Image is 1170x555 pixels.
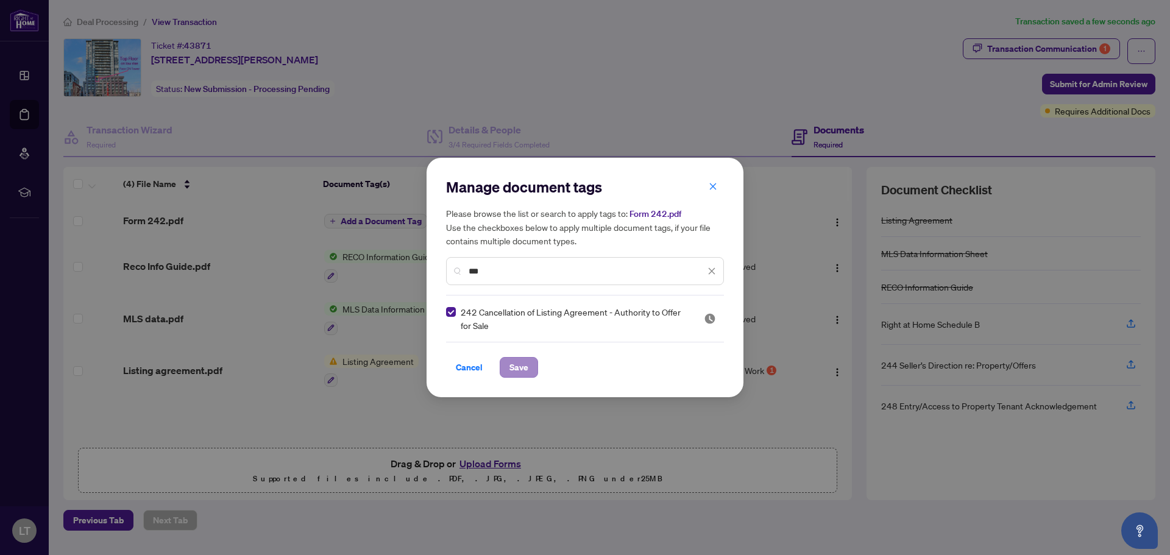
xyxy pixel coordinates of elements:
[446,207,724,247] h5: Please browse the list or search to apply tags to: Use the checkboxes below to apply multiple doc...
[707,267,716,275] span: close
[446,177,724,197] h2: Manage document tags
[704,313,716,325] img: status
[446,357,492,378] button: Cancel
[456,358,483,377] span: Cancel
[461,305,689,332] span: 242 Cancellation of Listing Agreement - Authority to Offer for Sale
[709,182,717,191] span: close
[629,208,681,219] span: Form 242.pdf
[1121,512,1158,549] button: Open asap
[509,358,528,377] span: Save
[500,357,538,378] button: Save
[704,313,716,325] span: Pending Review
